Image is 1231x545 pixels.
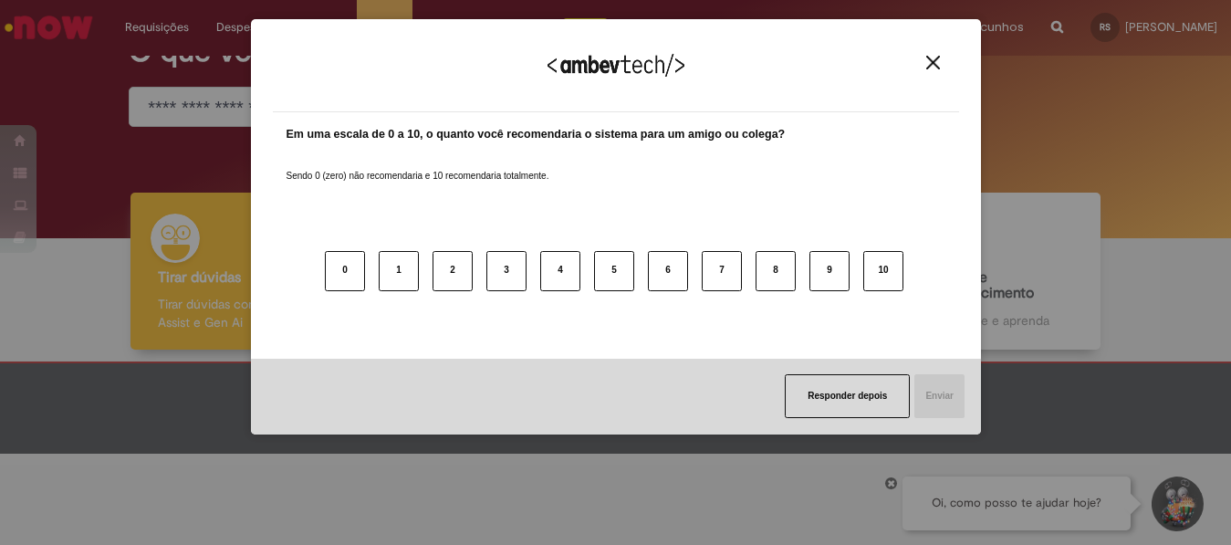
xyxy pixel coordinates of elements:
[379,251,419,291] button: 1
[433,251,473,291] button: 2
[594,251,634,291] button: 5
[785,374,910,418] button: Responder depois
[702,251,742,291] button: 7
[809,251,850,291] button: 9
[863,251,903,291] button: 10
[325,251,365,291] button: 0
[540,251,580,291] button: 4
[548,54,684,77] img: Logo Ambevtech
[486,251,527,291] button: 3
[648,251,688,291] button: 6
[287,126,786,143] label: Em uma escala de 0 a 10, o quanto você recomendaria o sistema para um amigo ou colega?
[756,251,796,291] button: 8
[287,148,549,183] label: Sendo 0 (zero) não recomendaria e 10 recomendaria totalmente.
[921,55,945,70] button: Close
[926,56,940,69] img: Close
